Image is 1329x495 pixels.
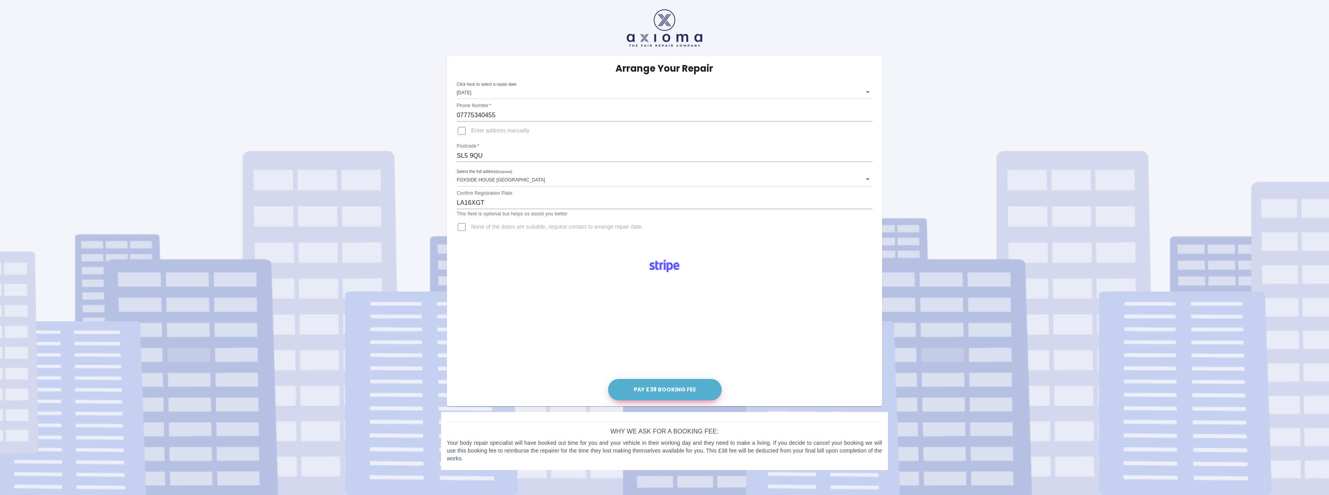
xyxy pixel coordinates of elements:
div: [DATE] [457,85,872,99]
label: Select the full address [457,169,512,175]
span: Enter address manually [471,127,529,135]
img: Logo [645,257,684,275]
div: Foxside House [GEOGRAPHIC_DATA] [457,172,872,186]
p: Your body repair specialist will have booked out time for you and your vehicle in their working d... [447,439,882,462]
label: Click here to select a repair date [457,81,517,87]
h5: Arrange Your Repair [615,62,713,75]
p: This field is optional but helps us assist you better [457,210,872,218]
label: Confirm Registration Plate [457,190,512,196]
span: None of the dates are suitable, request contact to arrange repair date. [471,223,643,231]
small: (required) [498,170,512,174]
label: Phone Number [457,102,491,109]
img: axioma [627,9,702,47]
label: Postcode [457,143,479,150]
button: Pay £38 Booking Fee [608,379,722,400]
iframe: Secure payment input frame [606,278,723,377]
h6: Why we ask for a booking fee: [447,426,882,437]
